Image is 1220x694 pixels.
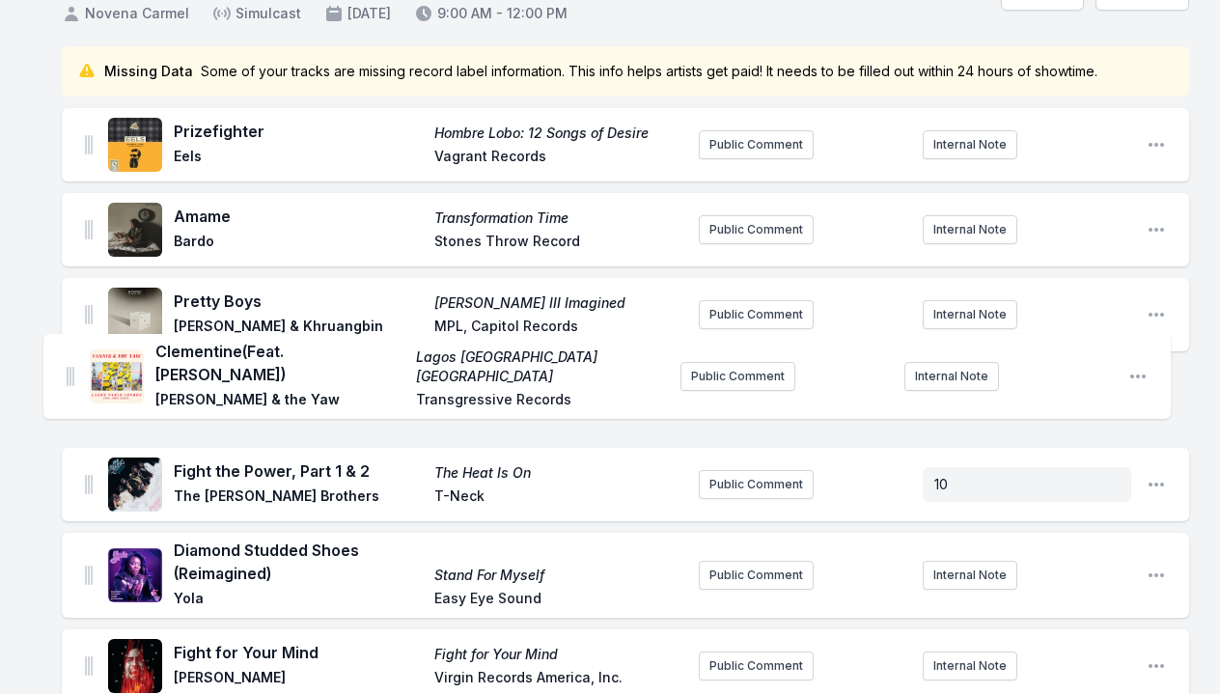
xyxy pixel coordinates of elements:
[699,300,814,329] button: Public Comment
[108,203,162,257] img: Transformation Time
[434,147,683,170] span: Vagrant Records
[62,4,189,23] span: Novena Carmel
[108,639,162,693] img: Fight for Your Mind
[699,215,814,244] button: Public Comment
[104,62,193,81] span: Missing Data
[174,317,423,340] span: [PERSON_NAME] & Khruangbin
[434,668,683,691] span: Virgin Records America, Inc.
[699,130,814,159] button: Public Comment
[923,652,1017,680] button: Internal Note
[1147,566,1166,585] button: Open playlist item options
[923,561,1017,590] button: Internal Note
[934,476,948,492] span: 10
[434,124,683,143] span: Hombre Lobo: 12 Songs of Desire
[414,4,568,23] span: 9:00 AM - 12:00 PM
[1147,305,1166,324] button: Open playlist item options
[174,459,423,483] span: Fight the Power, Part 1 & 2
[1147,220,1166,239] button: Open playlist item options
[434,232,683,255] span: Stones Throw Record
[174,205,423,228] span: Amame
[434,566,683,585] span: Stand For Myself
[1147,475,1166,494] button: Open playlist item options
[174,486,423,510] span: The [PERSON_NAME] Brothers
[434,208,683,228] span: Transformation Time
[699,470,814,499] button: Public Comment
[174,120,423,143] span: Prizefighter
[923,215,1017,244] button: Internal Note
[174,147,423,170] span: Eels
[923,300,1017,329] button: Internal Note
[699,561,814,590] button: Public Comment
[434,645,683,664] span: Fight for Your Mind
[434,293,683,313] span: [PERSON_NAME] III Imagined
[434,486,683,510] span: T-Neck
[923,130,1017,159] button: Internal Note
[174,641,423,664] span: Fight for Your Mind
[1147,135,1166,154] button: Open playlist item options
[434,317,683,340] span: MPL, Capitol Records
[174,232,423,255] span: Bardo
[174,539,423,585] span: Diamond Studded Shoes (Reimagined)
[212,4,301,23] span: Simulcast
[201,62,1097,81] span: Some of your tracks are missing record label information. This info helps artists get paid! It ne...
[699,652,814,680] button: Public Comment
[174,290,423,313] span: Pretty Boys
[174,589,423,612] span: Yola
[108,118,162,172] img: Hombre Lobo: 12 Songs of Desire
[434,463,683,483] span: The Heat Is On
[108,548,162,602] img: Stand For Myself
[324,4,391,23] span: [DATE]
[108,288,162,342] img: McCartney III Imagined
[108,458,162,512] img: The Heat Is On
[174,668,423,691] span: [PERSON_NAME]
[1147,656,1166,676] button: Open playlist item options
[434,589,683,612] span: Easy Eye Sound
